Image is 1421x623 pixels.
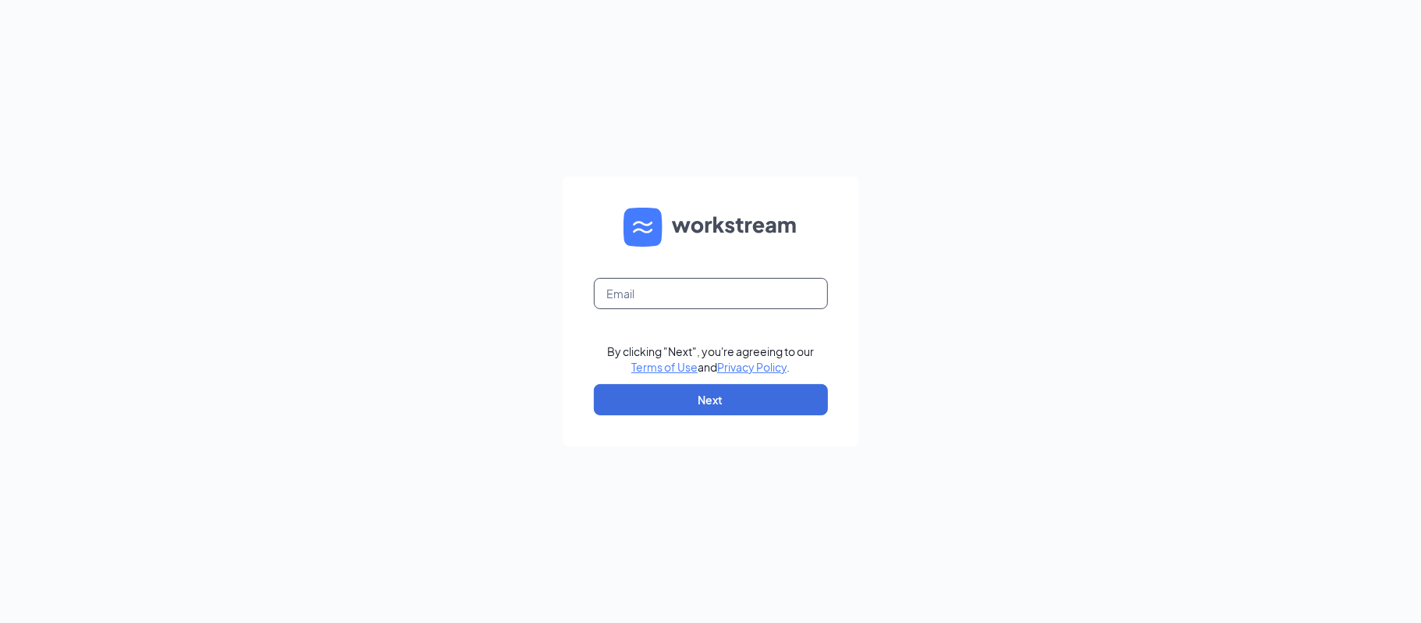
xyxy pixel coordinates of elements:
a: Terms of Use [631,360,698,374]
input: Email [594,278,828,309]
img: WS logo and Workstream text [623,208,798,247]
button: Next [594,384,828,415]
div: By clicking "Next", you're agreeing to our and . [607,344,814,375]
a: Privacy Policy [717,360,787,374]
